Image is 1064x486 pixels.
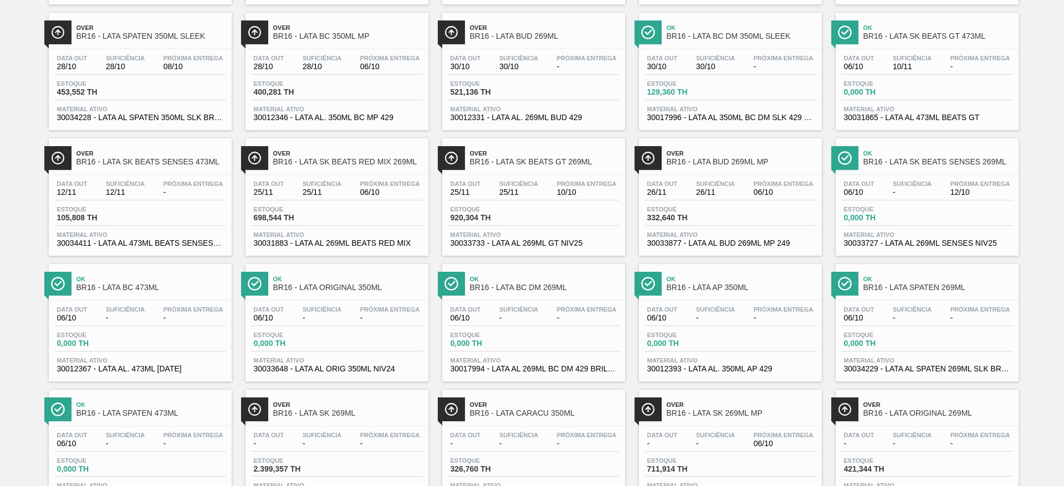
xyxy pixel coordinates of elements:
[76,401,226,408] span: Ok
[844,231,1010,238] span: Material ativo
[444,151,458,165] img: Ícone
[754,180,814,187] span: Próxima Entrega
[470,409,620,417] span: BR16 - LATA CARACU 350ML
[303,440,341,448] span: -
[863,150,1013,157] span: Ok
[631,256,827,381] a: ÍconeOkBR16 - LATA AP 350MLData out06/10Suficiência-Próxima Entrega-Estoque0,000 THMaterial ativo...
[254,306,284,313] span: Data out
[499,55,538,61] span: Suficiência
[844,63,874,71] span: 06/10
[844,180,874,187] span: Data out
[360,188,420,197] span: 06/10
[557,440,617,448] span: -
[696,314,735,322] span: -
[434,4,631,130] a: ÍconeOverBR16 - LATA BUD 269MLData out30/10Suficiência30/10Próxima Entrega-Estoque521,136 THMater...
[76,409,226,417] span: BR16 - LATA SPATEN 473ML
[360,180,420,187] span: Próxima Entrega
[106,440,145,448] span: -
[451,88,528,96] span: 521,136 TH
[57,55,88,61] span: Data out
[57,214,135,222] span: 105,808 TH
[434,256,631,381] a: ÍconeOkBR16 - LATA BC DM 269MLData out06/10Suficiência-Próxima Entrega-Estoque0,000 THMaterial at...
[844,465,922,473] span: 421,344 TH
[57,231,223,238] span: Material ativo
[57,339,135,348] span: 0,000 TH
[237,4,434,130] a: ÍconeOverBR16 - LATA BC 350ML MPData out28/10Suficiência28/10Próxima Entrega06/10Estoque400,281 T...
[844,357,1010,364] span: Material ativo
[696,188,735,197] span: 26/11
[451,106,617,112] span: Material ativo
[647,88,725,96] span: 129,360 TH
[451,365,617,373] span: 30017994 - LATA AL 269ML BC DM 429 BRILHO
[40,130,237,256] a: ÍconeOverBR16 - LATA SK BEATS SENSES 473MLData out12/11Suficiência12/11Próxima Entrega-Estoque105...
[254,239,420,247] span: 30031883 - LATA AL 269ML BEATS RED MIX
[451,55,481,61] span: Data out
[303,63,341,71] span: 28/10
[696,63,735,71] span: 30/10
[667,24,816,31] span: Ok
[444,25,458,39] img: Ícone
[163,314,223,322] span: -
[844,332,922,338] span: Estoque
[303,188,341,197] span: 25/11
[360,432,420,438] span: Próxima Entrega
[863,24,1013,31] span: Ok
[57,465,135,473] span: 0,000 TH
[57,332,135,338] span: Estoque
[254,214,331,222] span: 698,544 TH
[647,55,678,61] span: Data out
[641,277,655,291] img: Ícone
[451,206,528,213] span: Estoque
[863,409,1013,417] span: BR16 - LATA ORIGINAL 269ML
[106,432,145,438] span: Suficiência
[254,432,284,438] span: Data out
[254,365,420,373] span: 30033648 - LATA AL ORIG 350ML NIV24
[360,63,420,71] span: 06/10
[641,25,655,39] img: Ícone
[893,440,932,448] span: -
[667,409,816,417] span: BR16 - LATA SK 269ML MP
[893,55,932,61] span: Suficiência
[303,314,341,322] span: -
[667,401,816,408] span: Over
[893,188,932,197] span: -
[470,276,620,282] span: Ok
[163,55,223,61] span: Próxima Entrega
[163,432,223,438] span: Próxima Entrega
[844,314,874,322] span: 06/10
[470,24,620,31] span: Over
[360,306,420,313] span: Próxima Entrega
[647,180,678,187] span: Data out
[838,25,852,39] img: Ícone
[844,214,922,222] span: 0,000 TH
[754,188,814,197] span: 06/10
[647,365,814,373] span: 30012393 - LATA AL. 350ML AP 429
[303,180,341,187] span: Suficiência
[696,55,735,61] span: Suficiência
[647,457,725,464] span: Estoque
[647,239,814,247] span: 30033877 - LATA AL BUD 269ML MP 249
[499,314,538,322] span: -
[451,231,617,238] span: Material ativo
[893,432,932,438] span: Suficiência
[827,130,1024,256] a: ÍconeOkBR16 - LATA SK BEATS SENSES 269MLData out06/10Suficiência-Próxima Entrega12/10Estoque0,000...
[451,332,528,338] span: Estoque
[631,130,827,256] a: ÍconeOverBR16 - LATA BUD 269ML MPData out26/11Suficiência26/11Próxima Entrega06/10Estoque332,640 ...
[647,314,678,322] span: 06/10
[254,80,331,87] span: Estoque
[254,63,284,71] span: 28/10
[451,80,528,87] span: Estoque
[254,206,331,213] span: Estoque
[163,63,223,71] span: 08/10
[647,440,678,448] span: -
[273,158,423,166] span: BR16 - LATA SK BEATS RED MIX 269ML
[470,283,620,292] span: BR16 - LATA BC DM 269ML
[844,80,922,87] span: Estoque
[557,314,617,322] span: -
[51,151,65,165] img: Ícone
[248,277,262,291] img: Ícone
[451,214,528,222] span: 920,304 TH
[57,206,135,213] span: Estoque
[451,180,481,187] span: Data out
[254,339,331,348] span: 0,000 TH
